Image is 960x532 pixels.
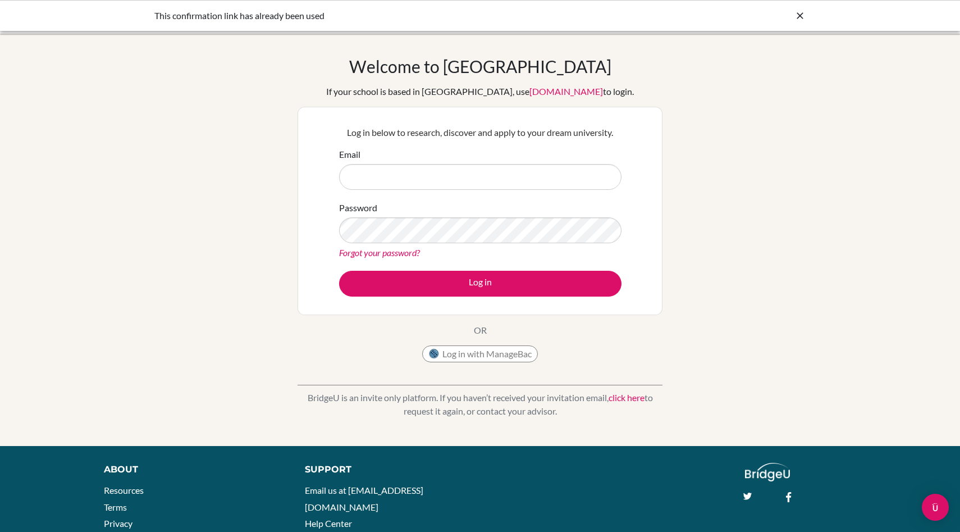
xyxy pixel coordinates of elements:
[922,494,949,521] div: Open Intercom Messenger
[339,126,621,139] p: Log in below to research, discover and apply to your dream university.
[609,392,644,403] a: click here
[339,148,360,161] label: Email
[349,56,611,76] h1: Welcome to [GEOGRAPHIC_DATA]
[326,85,634,98] div: If your school is based in [GEOGRAPHIC_DATA], use to login.
[339,271,621,297] button: Log in
[745,463,790,481] img: logo_white@2x-f4f0deed5e89b7ecb1c2cc34c3e3d731f90f0f143d5ea2071677605dd97b5244.png
[339,247,420,258] a: Forgot your password?
[104,463,280,476] div: About
[154,9,637,22] div: This confirmation link has already been used
[305,485,423,512] a: Email us at [EMAIL_ADDRESS][DOMAIN_NAME]
[474,324,487,337] p: OR
[104,518,132,529] a: Privacy
[305,463,468,476] div: Support
[529,86,603,97] a: [DOMAIN_NAME]
[339,201,377,215] label: Password
[298,391,662,418] p: BridgeU is an invite only platform. If you haven’t received your invitation email, to request it ...
[104,502,127,512] a: Terms
[305,518,352,529] a: Help Center
[422,345,538,362] button: Log in with ManageBac
[104,485,144,495] a: Resources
